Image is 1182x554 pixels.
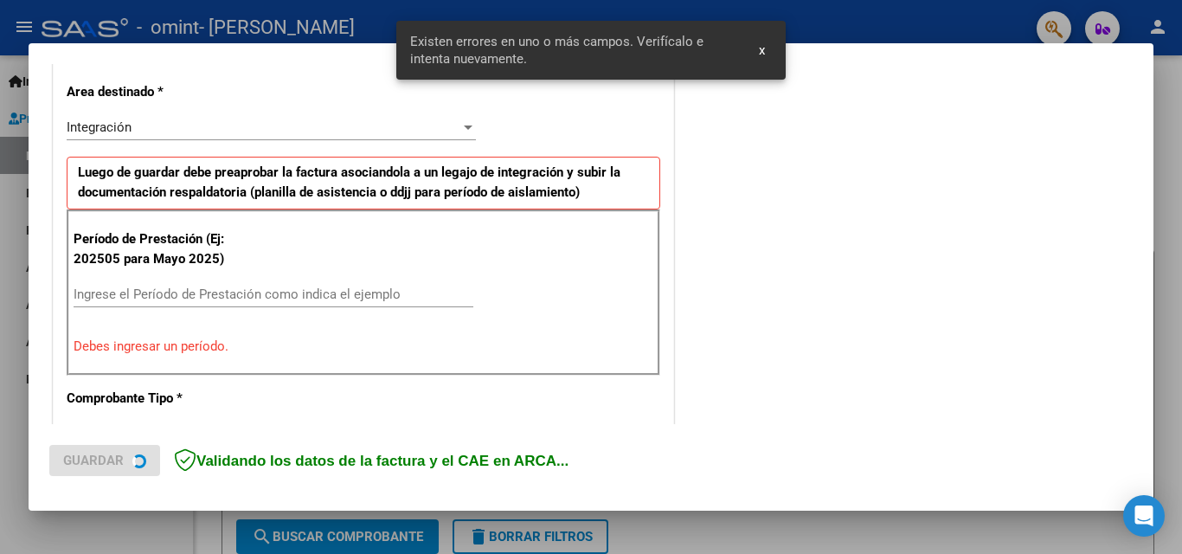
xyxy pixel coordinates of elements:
span: Guardar [63,453,124,468]
button: x [745,35,779,66]
strong: Luego de guardar debe preaprobar la factura asociandola a un legajo de integración y subir la doc... [78,164,620,200]
div: Open Intercom Messenger [1123,495,1165,537]
span: Integración [67,119,132,135]
button: Guardar [49,445,160,476]
span: Validando los datos de la factura y el CAE en ARCA... [174,453,569,469]
span: Existen errores en uno o más campos. Verifícalo e intenta nuevamente. [410,33,739,68]
p: Comprobante Tipo * [67,389,245,409]
span: x [759,42,765,58]
p: Area destinado * [67,82,245,102]
p: Período de Prestación (Ej: 202505 para Mayo 2025) [74,229,247,268]
p: Debes ingresar un período. [74,337,653,357]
